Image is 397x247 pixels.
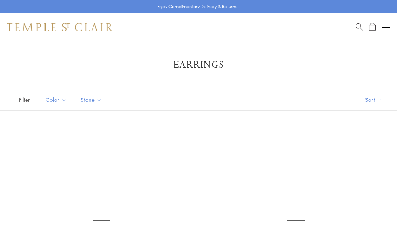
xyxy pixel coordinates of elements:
[40,92,72,108] button: Color
[77,95,107,104] span: Stone
[42,95,72,104] span: Color
[356,23,363,31] a: Search
[75,92,107,108] button: Stone
[382,23,390,31] button: Open navigation
[7,23,113,31] img: Temple St. Clair
[157,3,237,10] p: Enjoy Complimentary Delivery & Returns
[349,89,397,110] button: Show sort by
[369,23,376,31] a: Open Shopping Bag
[18,59,379,71] h1: Earrings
